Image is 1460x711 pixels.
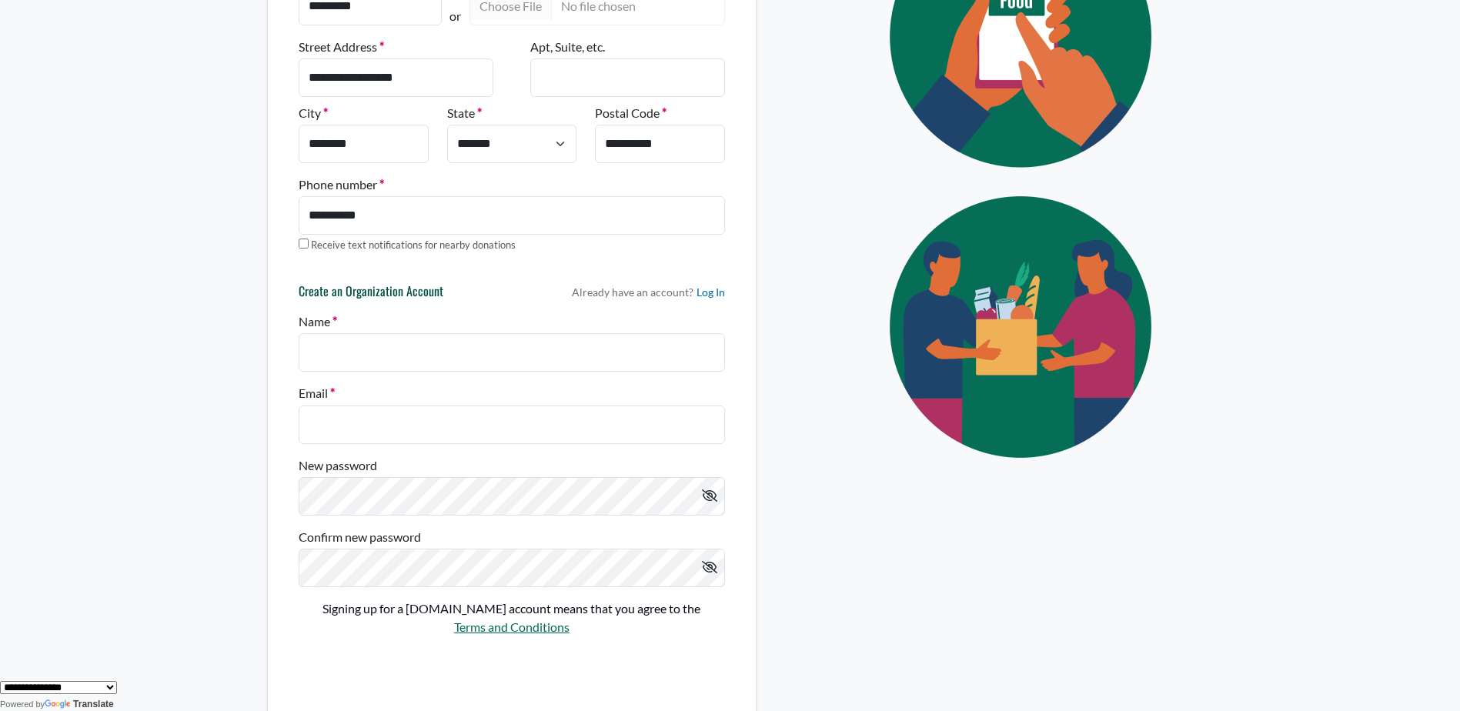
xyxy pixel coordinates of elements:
[299,384,335,402] label: Email
[45,699,73,710] img: Google Translate
[299,38,384,56] label: Street Address
[595,104,667,122] label: Postal Code
[299,104,328,122] label: City
[299,175,384,194] label: Phone number
[299,456,377,475] label: New password
[299,650,533,710] iframe: reCAPTCHA
[454,619,570,634] a: Terms and Conditions
[299,312,337,331] label: Name
[299,284,443,305] h6: Create an Organization Account
[697,284,725,300] a: Log In
[299,528,421,546] label: Confirm new password
[572,284,725,300] p: Already have an account?
[45,699,114,709] a: Translate
[854,182,1193,472] img: Eye Icon
[299,599,725,618] p: Signing up for a [DOMAIN_NAME] account means that you agree to the
[449,7,461,25] p: or
[447,104,482,122] label: State
[311,238,516,253] label: Receive text notifications for nearby donations
[530,38,605,56] label: Apt, Suite, etc.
